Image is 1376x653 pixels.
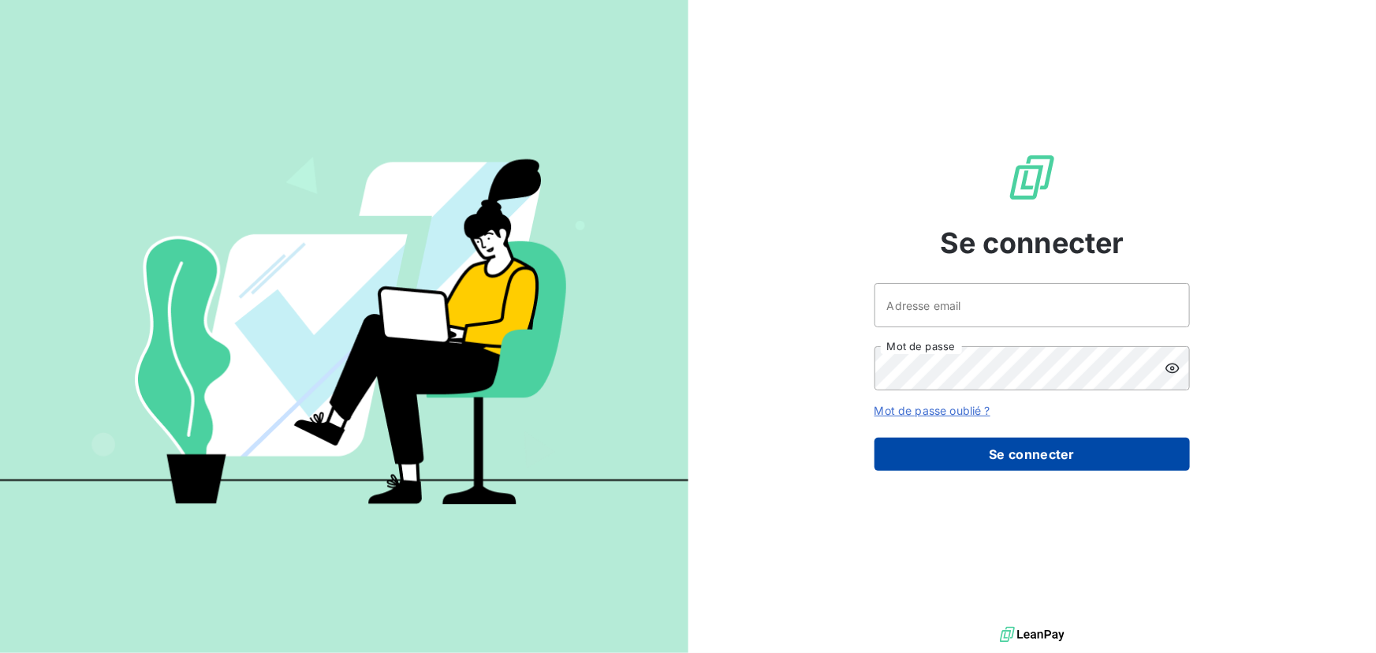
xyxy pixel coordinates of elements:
[874,438,1190,471] button: Se connecter
[1007,152,1057,203] img: Logo LeanPay
[874,283,1190,327] input: placeholder
[874,404,990,417] a: Mot de passe oublié ?
[1000,623,1065,647] img: logo
[940,222,1124,264] span: Se connecter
